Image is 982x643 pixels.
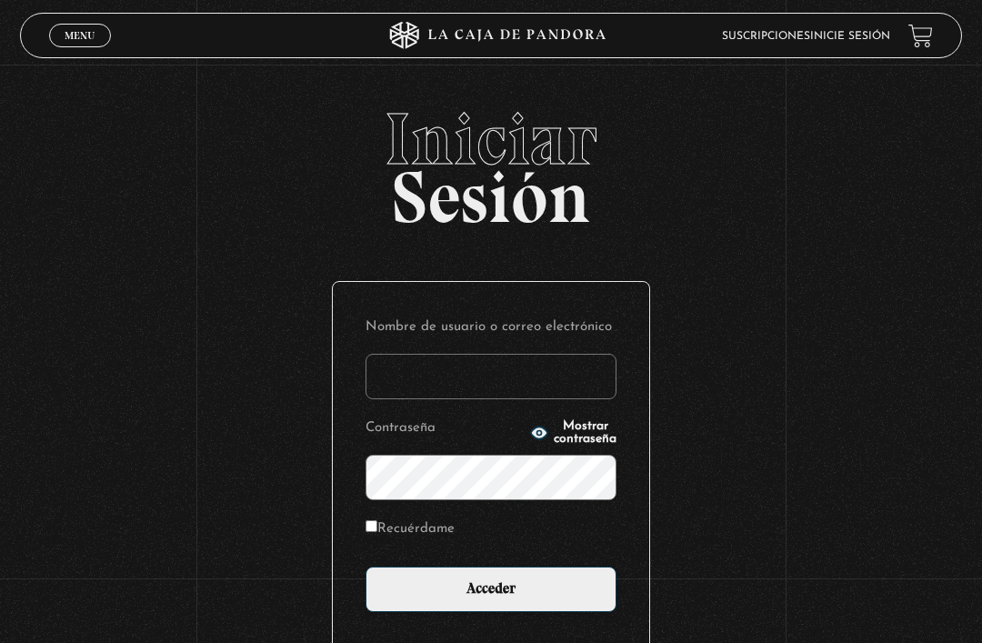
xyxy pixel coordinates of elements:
span: Menu [65,30,95,41]
span: Cerrar [59,45,102,58]
label: Nombre de usuario o correo electrónico [366,315,616,339]
input: Acceder [366,567,616,612]
a: View your shopping cart [908,24,933,48]
span: Mostrar contraseña [554,420,616,446]
input: Recuérdame [366,520,377,532]
span: Iniciar [20,103,963,176]
button: Mostrar contraseña [530,420,616,446]
a: Inicie sesión [810,31,890,42]
label: Contraseña [366,416,525,440]
h2: Sesión [20,103,963,219]
a: Suscripciones [722,31,810,42]
label: Recuérdame [366,517,455,541]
